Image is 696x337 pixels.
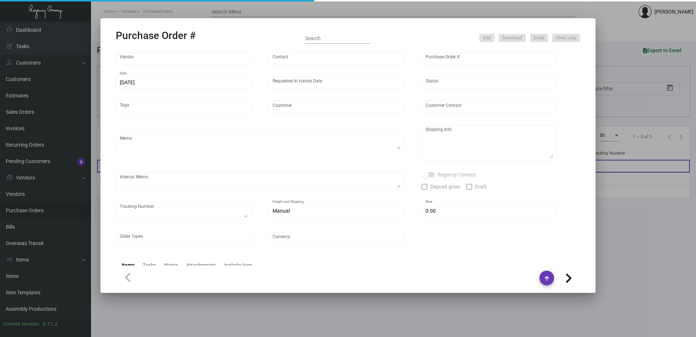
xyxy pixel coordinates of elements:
[534,35,544,41] span: Email
[430,182,460,191] span: Deposit given
[186,262,216,269] div: Attachments
[116,30,196,42] h2: Purchase Order #
[122,262,135,269] div: Items
[502,35,522,41] span: Download
[530,34,548,42] button: Email
[475,182,487,191] span: Draft
[556,35,577,41] span: Direct ship
[143,262,156,269] div: Tasks
[273,208,290,214] span: Manual
[3,320,40,328] div: Current version:
[438,170,476,179] span: Regency Contact
[43,320,58,328] div: 0.51.2
[224,262,252,269] div: Activity logs
[552,34,580,42] button: Direct ship
[483,35,491,41] span: Edit
[164,262,178,269] div: Notes
[479,34,494,42] button: Edit
[499,34,526,42] button: Download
